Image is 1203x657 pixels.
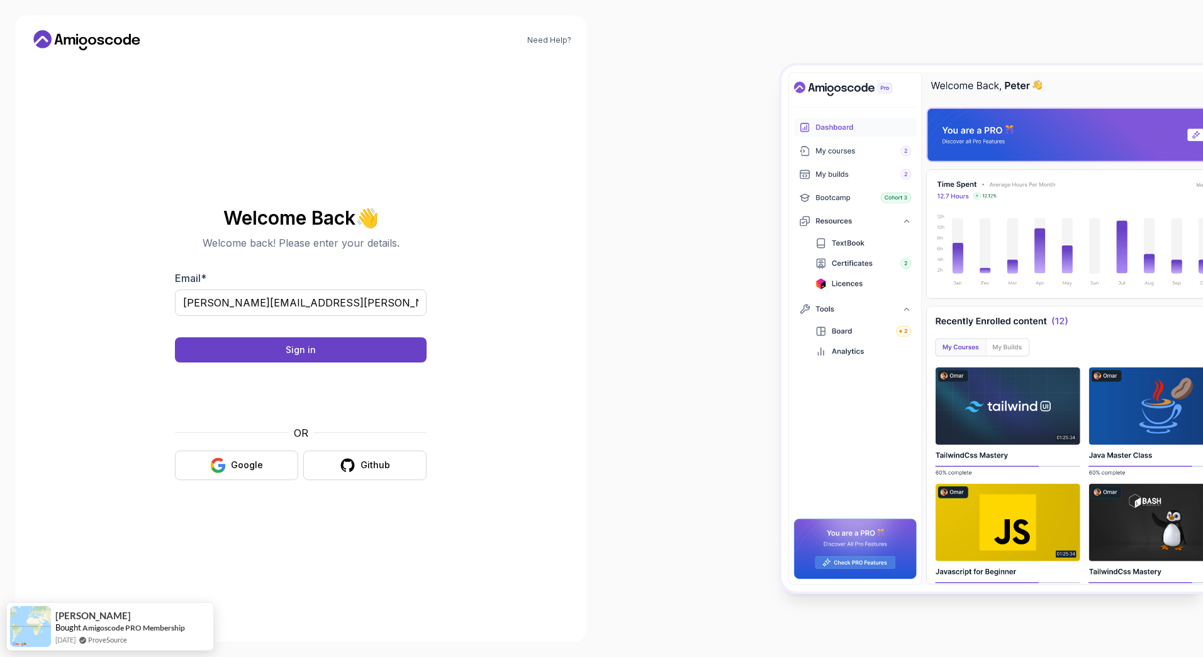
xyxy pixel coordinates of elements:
[175,337,427,362] button: Sign in
[55,610,131,621] span: [PERSON_NAME]
[527,35,571,45] a: Need Help?
[303,451,427,480] button: Github
[10,606,51,647] img: provesource social proof notification image
[175,289,427,316] input: Enter your email
[361,459,390,471] div: Github
[82,623,185,632] a: Amigoscode PRO Membership
[175,451,298,480] button: Google
[175,208,427,228] h2: Welcome Back
[294,425,308,441] p: OR
[55,622,81,632] span: Bought
[55,634,76,645] span: [DATE]
[781,65,1203,591] img: Amigoscode Dashboard
[206,370,396,418] iframe: Widget som innehåller kryssruta för hCaptcha säkerhetsutmaning
[355,207,379,228] span: 👋
[286,344,316,356] div: Sign in
[231,459,263,471] div: Google
[30,30,143,50] a: Home link
[175,272,206,284] label: Email *
[88,634,127,645] a: ProveSource
[175,235,427,250] p: Welcome back! Please enter your details.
